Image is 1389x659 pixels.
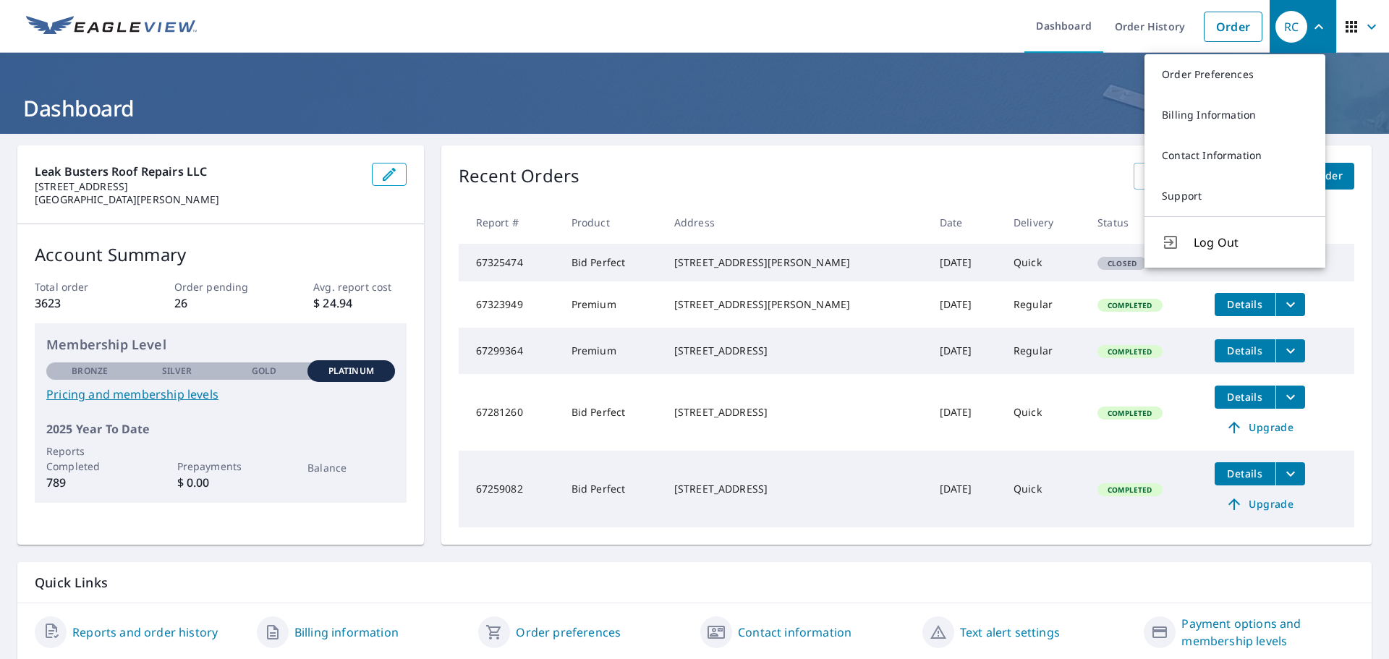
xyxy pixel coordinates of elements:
span: Completed [1099,485,1160,495]
span: Completed [1099,346,1160,357]
th: Delivery [1002,201,1086,244]
td: [DATE] [928,451,1002,527]
p: Bronze [72,365,108,378]
div: RC [1275,11,1307,43]
button: detailsBtn-67323949 [1215,293,1275,316]
a: Order Preferences [1144,54,1325,95]
p: Total order [35,279,127,294]
td: Regular [1002,281,1086,328]
td: 67259082 [459,451,560,527]
p: 3623 [35,294,127,312]
div: [STREET_ADDRESS] [674,344,917,358]
a: Text alert settings [960,624,1060,641]
th: Report # [459,201,560,244]
p: [STREET_ADDRESS] [35,180,360,193]
a: Contact Information [1144,135,1325,176]
th: Date [928,201,1002,244]
p: Account Summary [35,242,407,268]
td: Quick [1002,244,1086,281]
button: Log Out [1144,216,1325,268]
p: Platinum [328,365,374,378]
td: Quick [1002,451,1086,527]
div: [STREET_ADDRESS] [674,405,917,420]
td: Quick [1002,374,1086,451]
span: Log Out [1194,234,1308,251]
td: 67299364 [459,328,560,374]
p: 789 [46,474,133,491]
th: Product [560,201,663,244]
span: Closed [1099,258,1145,268]
td: 67325474 [459,244,560,281]
td: [DATE] [928,328,1002,374]
td: 67281260 [459,374,560,451]
span: Details [1223,344,1267,357]
td: Premium [560,281,663,328]
th: Status [1086,201,1203,244]
p: Prepayments [177,459,264,474]
span: Completed [1099,408,1160,418]
button: filesDropdownBtn-67299364 [1275,339,1305,362]
td: Bid Perfect [560,244,663,281]
button: detailsBtn-67299364 [1215,339,1275,362]
button: filesDropdownBtn-67323949 [1275,293,1305,316]
p: Leak Busters Roof Repairs LLC [35,163,360,180]
td: [DATE] [928,281,1002,328]
button: filesDropdownBtn-67259082 [1275,462,1305,485]
a: Pricing and membership levels [46,386,395,403]
p: 2025 Year To Date [46,420,395,438]
p: Recent Orders [459,163,580,190]
span: Completed [1099,300,1160,310]
p: Silver [162,365,192,378]
img: EV Logo [26,16,197,38]
td: [DATE] [928,244,1002,281]
a: Billing information [294,624,399,641]
p: Membership Level [46,335,395,354]
p: Gold [252,365,276,378]
span: Upgrade [1223,419,1296,436]
p: $ 24.94 [313,294,406,312]
h1: Dashboard [17,93,1372,123]
p: [GEOGRAPHIC_DATA][PERSON_NAME] [35,193,360,206]
td: Regular [1002,328,1086,374]
p: Avg. report cost [313,279,406,294]
td: Bid Perfect [560,451,663,527]
td: [DATE] [928,374,1002,451]
a: Billing Information [1144,95,1325,135]
a: Reports and order history [72,624,218,641]
td: Premium [560,328,663,374]
span: Details [1223,390,1267,404]
a: Support [1144,176,1325,216]
th: Address [663,201,928,244]
a: View All Orders [1134,163,1236,190]
button: filesDropdownBtn-67281260 [1275,386,1305,409]
p: Reports Completed [46,443,133,474]
div: [STREET_ADDRESS] [674,482,917,496]
button: detailsBtn-67281260 [1215,386,1275,409]
div: [STREET_ADDRESS][PERSON_NAME] [674,255,917,270]
a: Upgrade [1215,493,1305,516]
span: Details [1223,297,1267,311]
a: Order preferences [516,624,621,641]
p: Balance [307,460,394,475]
span: Upgrade [1223,496,1296,513]
a: Upgrade [1215,416,1305,439]
p: $ 0.00 [177,474,264,491]
td: Bid Perfect [560,374,663,451]
p: Quick Links [35,574,1354,592]
a: Contact information [738,624,851,641]
p: Order pending [174,279,267,294]
div: [STREET_ADDRESS][PERSON_NAME] [674,297,917,312]
td: 67323949 [459,281,560,328]
span: Details [1223,467,1267,480]
p: 26 [174,294,267,312]
button: detailsBtn-67259082 [1215,462,1275,485]
a: Order [1204,12,1262,42]
a: Payment options and membership levels [1181,615,1354,650]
